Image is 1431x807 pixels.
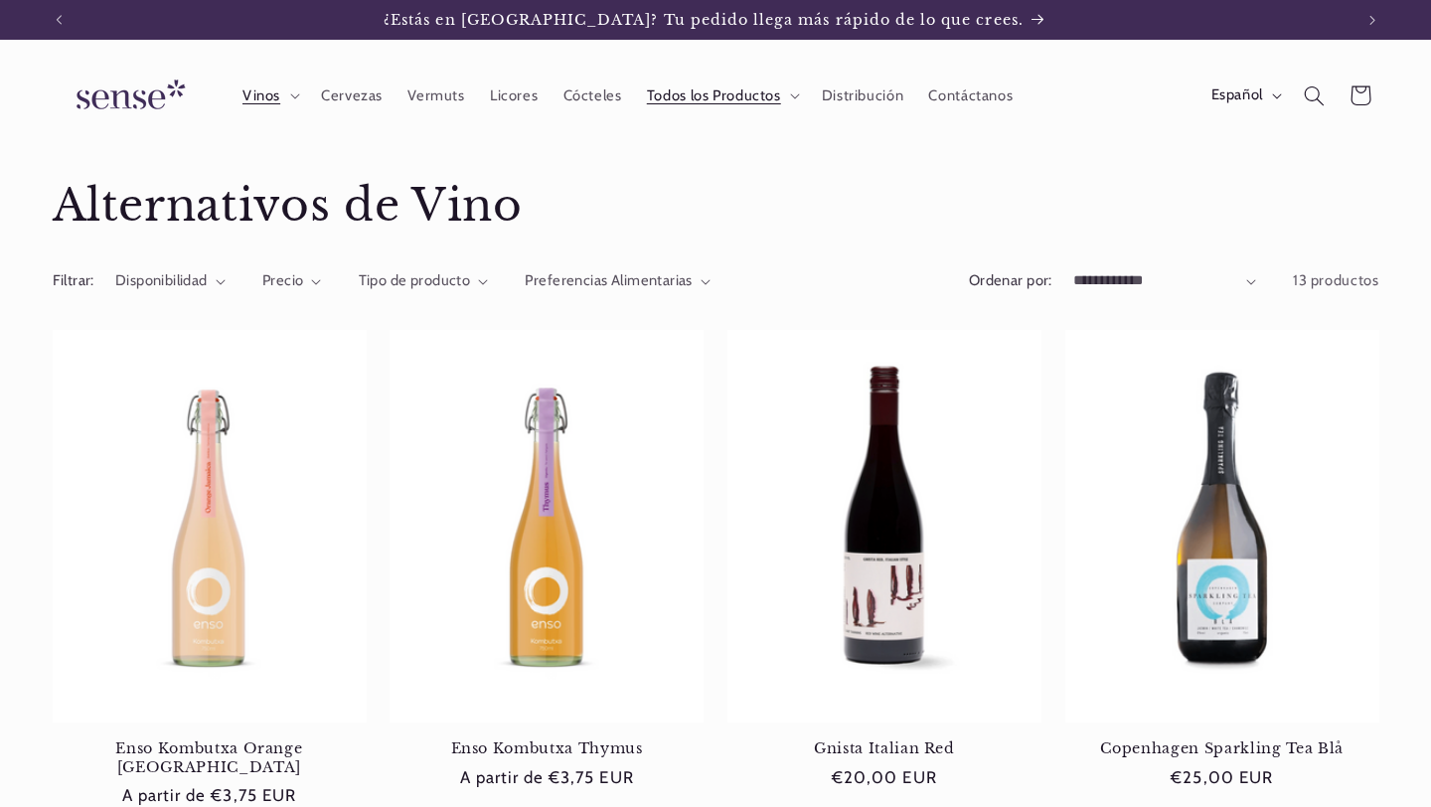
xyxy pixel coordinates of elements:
[262,271,304,289] span: Precio
[407,86,464,105] span: Vermuts
[525,271,693,289] span: Preferencias Alimentarias
[647,86,781,105] span: Todos los Productos
[969,271,1052,289] label: Ordenar por:
[45,60,210,132] a: Sense
[53,68,202,124] img: Sense
[115,270,226,292] summary: Disponibilidad (0 seleccionado)
[53,270,94,292] h2: Filtrar:
[321,86,383,105] span: Cervezas
[1211,84,1263,106] span: Español
[551,74,634,117] a: Cócteles
[563,86,622,105] span: Cócteles
[477,74,551,117] a: Licores
[359,271,471,289] span: Tipo de producto
[1198,76,1291,115] button: Español
[634,74,809,117] summary: Todos los Productos
[916,74,1026,117] a: Contáctanos
[53,739,367,776] a: Enso Kombutxa Orange [GEOGRAPHIC_DATA]
[308,74,395,117] a: Cervezas
[396,74,478,117] a: Vermuts
[525,270,711,292] summary: Preferencias Alimentarias (0 seleccionado)
[1293,271,1379,289] span: 13 productos
[262,270,322,292] summary: Precio
[490,86,538,105] span: Licores
[53,178,1379,235] h1: Alternativos de Vino
[230,74,308,117] summary: Vinos
[242,86,280,105] span: Vinos
[390,739,704,757] a: Enso Kombutxa Thymus
[115,271,208,289] span: Disponibilidad
[1065,739,1379,757] a: Copenhagen Sparkling Tea Blå
[384,11,1024,29] span: ¿Estás en [GEOGRAPHIC_DATA]? Tu pedido llega más rápido de lo que crees.
[809,74,916,117] a: Distribución
[359,270,489,292] summary: Tipo de producto (0 seleccionado)
[928,86,1013,105] span: Contáctanos
[822,86,904,105] span: Distribución
[1291,73,1337,118] summary: Búsqueda
[727,739,1041,757] a: Gnista Italian Red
